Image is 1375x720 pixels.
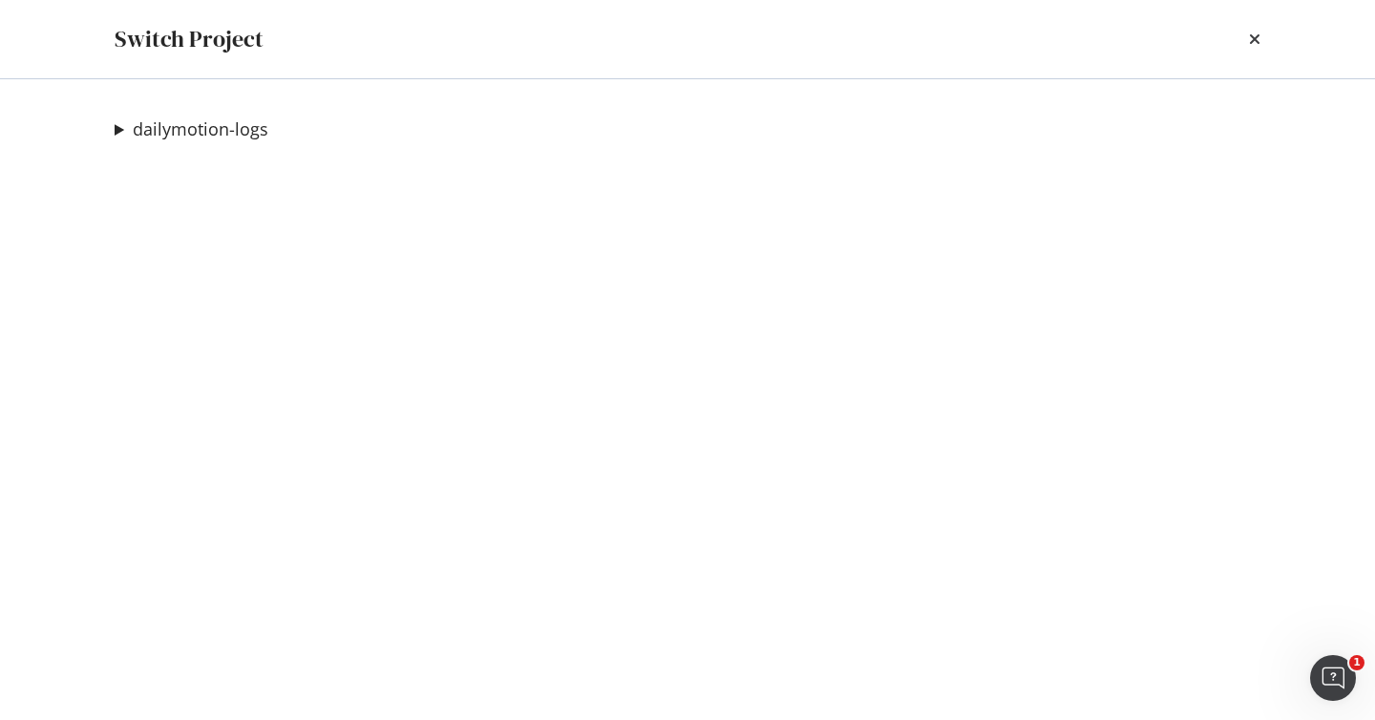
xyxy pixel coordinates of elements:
iframe: Intercom live chat [1310,655,1356,701]
summary: dailymotion-logs [115,117,268,142]
div: times [1249,23,1260,55]
a: dailymotion-logs [133,119,268,139]
div: Switch Project [115,23,264,55]
span: 1 [1349,655,1364,670]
